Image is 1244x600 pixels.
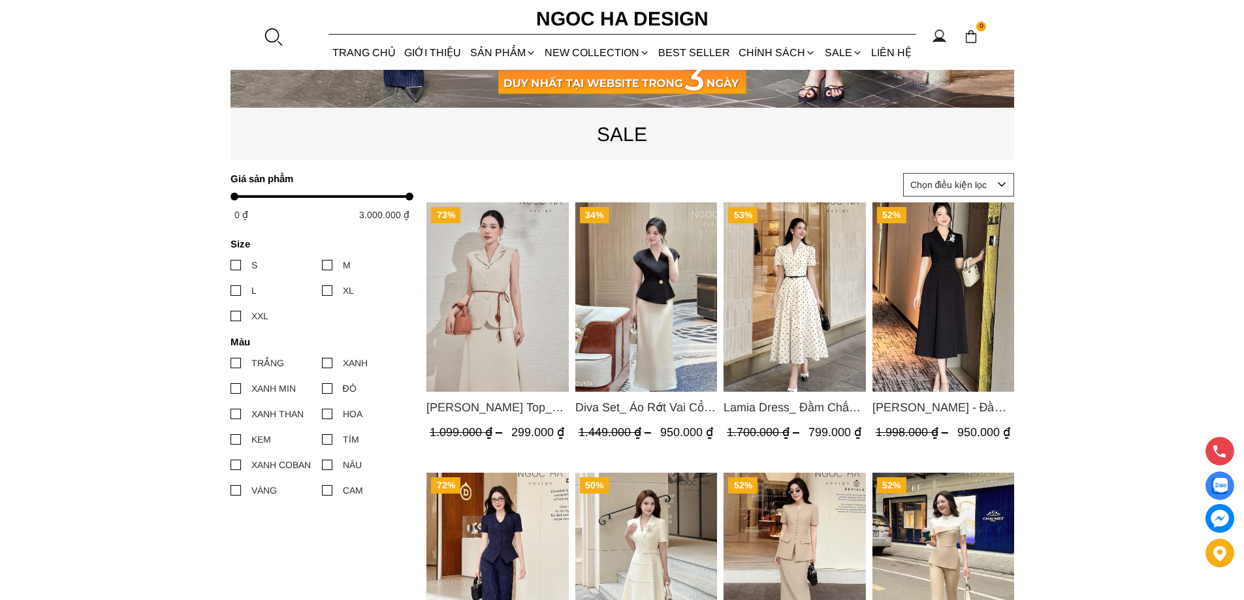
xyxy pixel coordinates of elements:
span: 950.000 ₫ [957,426,1010,439]
a: TRANG CHỦ [328,35,400,70]
div: VÀNG [251,483,277,497]
div: TÍM [343,432,359,447]
div: ĐỎ [343,381,357,396]
a: Product image - Audrey Top_ Áo Vest Linen Dáng Suông A1074 [426,202,569,392]
img: Irene Dress - Đầm Vest Dáng Xòe Kèm Đai D713 [872,202,1014,392]
span: [PERSON_NAME] Top_ Áo Vest Linen Dáng Suông A1074 [426,398,569,417]
span: 0 ₫ [234,210,248,220]
span: 1.099.000 ₫ [430,426,505,439]
img: Diva Set_ Áo Rớt Vai Cổ V, Chân Váy Lụa Đuôi Cá A1078+CV134 [575,202,717,392]
a: Product image - Diva Set_ Áo Rớt Vai Cổ V, Chân Váy Lụa Đuôi Cá A1078+CV134 [575,202,717,392]
h4: Màu [231,336,405,347]
h4: Giá sản phẩm [231,173,405,184]
span: 3.000.000 ₫ [359,210,409,220]
img: Lamia Dress_ Đầm Chấm Bi Cổ Vest Màu Kem D1003 [724,202,866,392]
div: XANH [343,356,368,370]
div: NÂU [343,458,362,472]
span: 799.000 ₫ [808,426,861,439]
div: SẢN PHẨM [466,35,540,70]
span: 299.000 ₫ [511,426,564,439]
a: NEW COLLECTION [540,35,654,70]
a: Link to Irene Dress - Đầm Vest Dáng Xòe Kèm Đai D713 [872,398,1014,417]
div: Chính sách [735,35,820,70]
div: S [251,258,257,272]
div: XANH MIN [251,381,296,396]
a: BEST SELLER [654,35,735,70]
span: Diva Set_ Áo Rớt Vai Cổ V, Chân Váy Lụa Đuôi Cá A1078+CV134 [575,398,717,417]
a: Link to Audrey Top_ Áo Vest Linen Dáng Suông A1074 [426,398,569,417]
div: XANH THAN [251,407,304,421]
div: KEM [251,432,271,447]
span: 1.449.000 ₫ [578,426,654,439]
span: 1.998.000 ₫ [875,426,951,439]
img: img-CART-ICON-ksit0nf1 [964,29,978,44]
img: Display image [1211,478,1228,494]
div: L [251,283,257,298]
span: 950.000 ₫ [660,426,712,439]
div: CAM [343,483,363,497]
div: XL [343,283,354,298]
a: messenger [1205,504,1234,533]
div: XANH COBAN [251,458,311,472]
span: 0 [976,22,987,32]
a: SALE [820,35,867,70]
a: LIÊN HỆ [867,35,916,70]
a: GIỚI THIỆU [400,35,466,70]
div: XXL [251,309,268,323]
a: Display image [1205,471,1234,500]
a: Link to Diva Set_ Áo Rớt Vai Cổ V, Chân Váy Lụa Đuôi Cá A1078+CV134 [575,398,717,417]
div: TRẮNG [251,356,284,370]
span: [PERSON_NAME] - Đầm Vest Dáng Xòe Kèm Đai D713 [872,398,1014,417]
a: Link to Lamia Dress_ Đầm Chấm Bi Cổ Vest Màu Kem D1003 [724,398,866,417]
a: Product image - Lamia Dress_ Đầm Chấm Bi Cổ Vest Màu Kem D1003 [724,202,866,392]
p: SALE [231,119,1014,150]
a: Ngoc Ha Design [524,3,720,35]
div: HOA [343,407,362,421]
img: Audrey Top_ Áo Vest Linen Dáng Suông A1074 [426,202,569,392]
a: Product image - Irene Dress - Đầm Vest Dáng Xòe Kèm Đai D713 [872,202,1014,392]
h4: Size [231,238,405,249]
span: Lamia Dress_ Đầm Chấm Bi Cổ Vest Màu Kem D1003 [724,398,866,417]
span: 1.700.000 ₫ [727,426,803,439]
div: M [343,258,351,272]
